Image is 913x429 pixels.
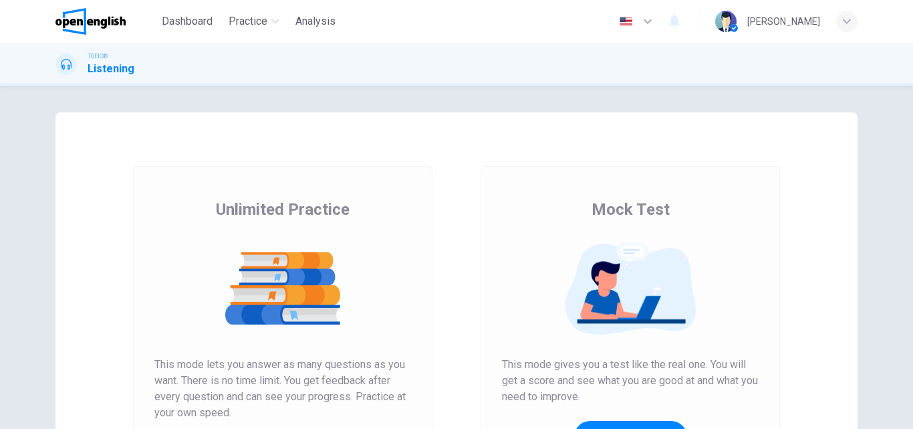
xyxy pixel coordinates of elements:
button: Analysis [290,9,341,33]
a: OpenEnglish logo [55,8,156,35]
img: en [618,17,634,27]
span: Analysis [295,13,336,29]
span: Dashboard [162,13,213,29]
img: OpenEnglish logo [55,8,126,35]
span: This mode gives you a test like the real one. You will get a score and see what you are good at a... [502,357,759,405]
span: Practice [229,13,267,29]
span: Unlimited Practice [216,199,350,220]
span: Mock Test [592,199,670,220]
button: Practice [223,9,285,33]
button: Dashboard [156,9,218,33]
div: [PERSON_NAME] [747,13,820,29]
img: Profile picture [715,11,737,32]
span: TOEIC® [88,52,108,61]
span: This mode lets you answer as many questions as you want. There is no time limit. You get feedback... [154,357,411,421]
h1: Listening [88,61,134,77]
